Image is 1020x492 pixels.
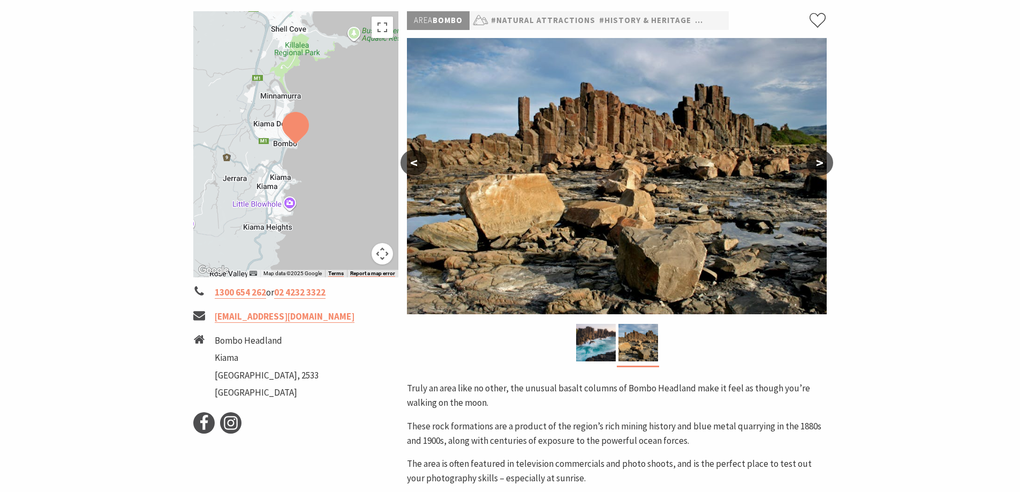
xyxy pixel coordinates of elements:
a: #History & Heritage [599,14,691,27]
li: [GEOGRAPHIC_DATA], 2533 [215,368,319,383]
a: 1300 654 262 [215,286,266,299]
li: or [193,285,399,300]
li: [GEOGRAPHIC_DATA] [215,385,319,400]
li: Bombo Headland [215,334,319,348]
span: Map data ©2025 Google [263,270,322,276]
a: [EMAIL_ADDRESS][DOMAIN_NAME] [215,311,354,323]
p: Bombo [407,11,470,30]
a: Open this area in Google Maps (opens a new window) [196,263,231,277]
a: Report a map error [350,270,395,277]
span: Area [414,15,433,25]
a: Terms (opens in new tab) [328,270,344,277]
li: Kiama [215,351,319,365]
button: < [401,150,427,176]
img: Google [196,263,231,277]
p: The area is often featured in television commercials and photo shoots, and is the perfect place t... [407,457,827,486]
button: Keyboard shortcuts [250,270,257,277]
button: Toggle fullscreen view [372,17,393,38]
img: Bombo Quarry [576,324,616,361]
img: Bombo Quarry [407,38,827,314]
img: Bombo Quarry [618,324,658,361]
button: > [806,150,833,176]
a: #Natural Attractions [491,14,595,27]
a: 02 4232 3322 [274,286,326,299]
p: These rock formations are a product of the region’s rich mining history and blue metal quarrying ... [407,419,827,448]
p: Truly an area like no other, the unusual basalt columns of Bombo Headland make it feel as though ... [407,381,827,410]
button: Map camera controls [372,243,393,264]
